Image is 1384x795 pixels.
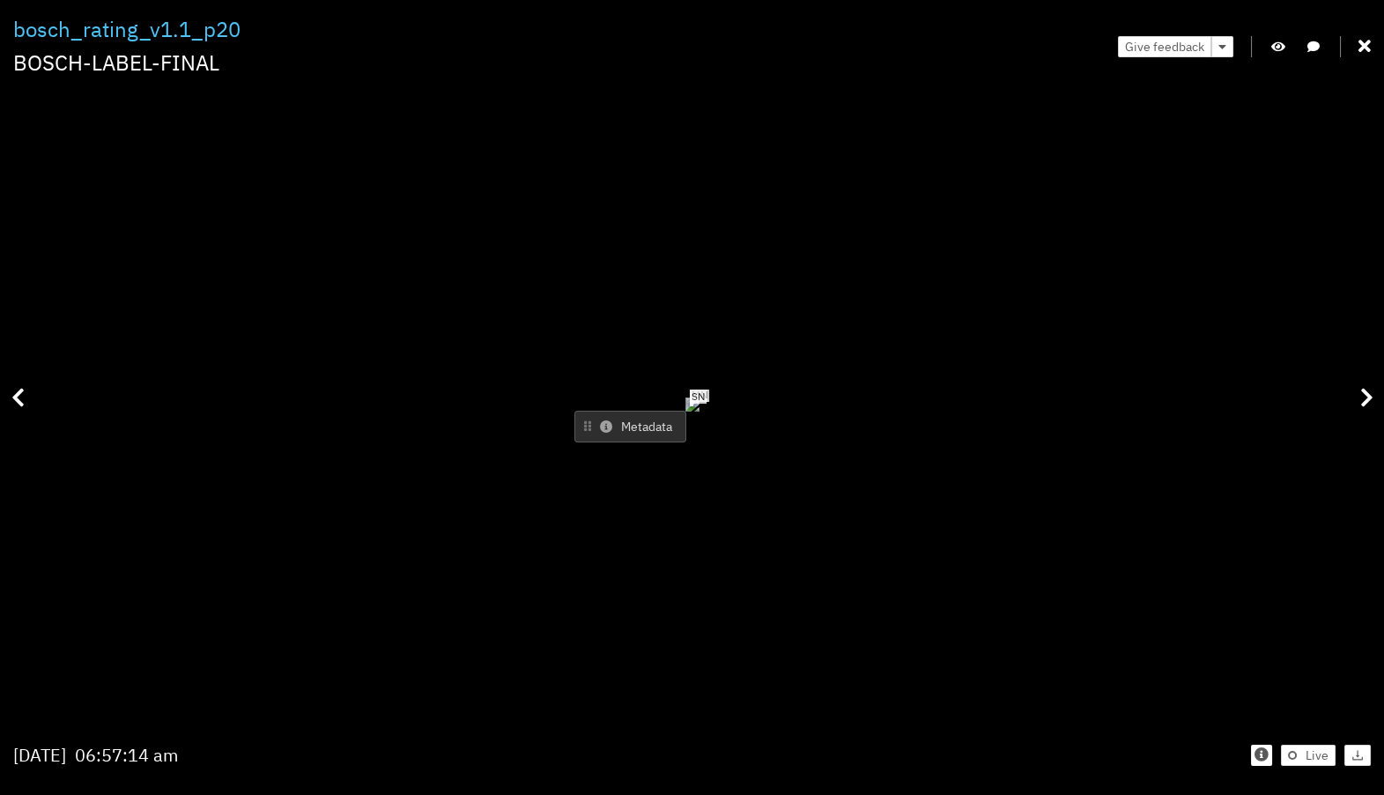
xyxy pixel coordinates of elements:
button: download [1344,745,1371,766]
span: Live [1306,746,1328,765]
span: MN [690,390,709,402]
span: download [1351,749,1364,763]
div: BOSCH-LABEL-FINAL [13,47,241,80]
div: 06:57:14 am [75,741,178,769]
button: Live [1281,745,1336,766]
button: Metadata [574,411,686,442]
div: [DATE] [13,741,66,769]
div: bosch_rating_v1.1_p20 [13,13,241,47]
button: Give feedback [1118,36,1211,57]
span: SN [690,391,707,404]
span: Give feedback [1125,37,1204,56]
